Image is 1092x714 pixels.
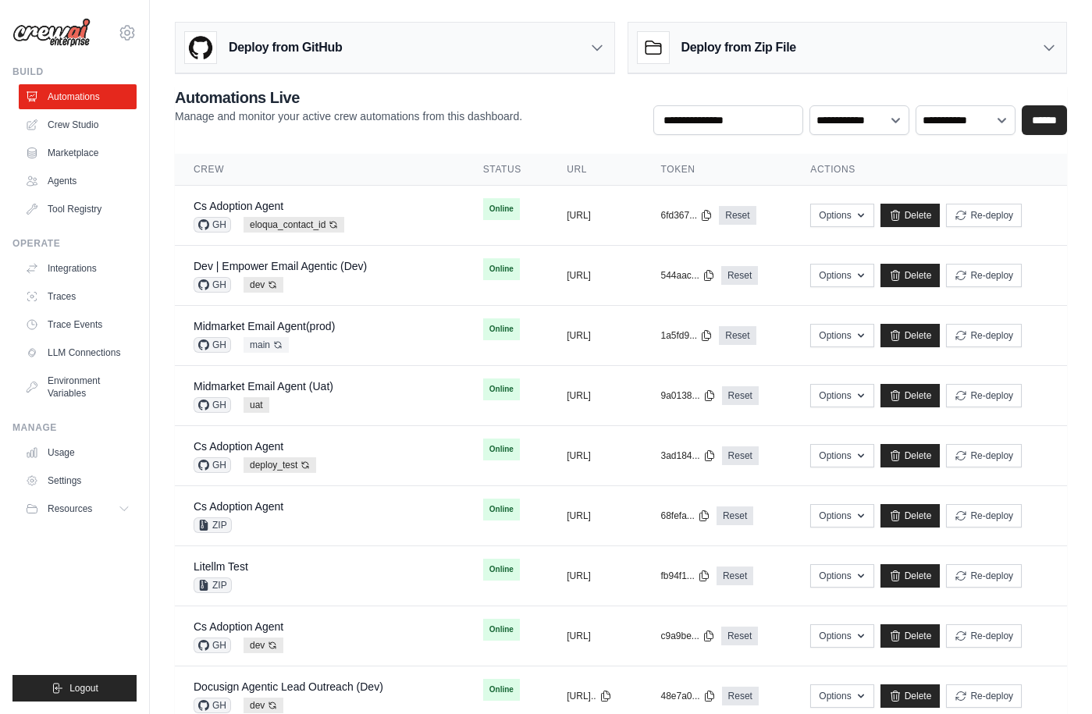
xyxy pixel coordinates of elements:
span: ZIP [194,577,232,593]
button: Re-deploy [946,204,1022,227]
a: Delete [880,504,941,528]
span: GH [194,277,231,293]
a: Reset [719,326,756,345]
a: Delete [880,264,941,287]
a: Cs Adoption Agent [194,200,283,212]
a: Delete [880,444,941,467]
a: LLM Connections [19,340,137,365]
a: Delete [880,684,941,708]
a: Midmarket Email Agent(prod) [194,320,335,332]
button: Re-deploy [946,264,1022,287]
span: Logout [69,682,98,694]
a: Delete [880,564,941,588]
a: Trace Events [19,312,137,337]
a: Cs Adoption Agent [194,440,283,453]
span: dev [244,698,283,713]
span: GH [194,698,231,713]
span: deploy_test [244,457,316,473]
a: Delete [880,384,941,407]
img: Logo [12,18,91,48]
a: Delete [880,624,941,648]
span: eloqua_contact_id [244,217,344,233]
span: Online [483,378,520,400]
a: Usage [19,440,137,465]
span: dev [244,277,283,293]
button: c9a9be... [661,630,715,642]
button: Options [810,384,873,407]
button: Re-deploy [946,684,1022,708]
span: GH [194,457,231,473]
button: Re-deploy [946,384,1022,407]
button: Re-deploy [946,624,1022,648]
span: Online [483,258,520,280]
a: Delete [880,324,941,347]
span: GH [194,638,231,653]
a: Reset [722,446,759,465]
a: Agents [19,169,137,194]
button: Re-deploy [946,564,1022,588]
span: dev [244,638,283,653]
a: Environment Variables [19,368,137,406]
th: Token [642,154,792,186]
button: 48e7a0... [661,690,716,702]
h3: Deploy from GitHub [229,38,342,57]
button: 3ad184... [661,449,716,462]
span: Online [483,439,520,460]
a: Dev | Empower Email Agentic (Dev) [194,260,367,272]
button: Logout [12,675,137,702]
div: Operate [12,237,137,250]
a: Reset [722,687,759,705]
span: Online [483,198,520,220]
a: Reset [721,627,758,645]
span: GH [194,397,231,413]
a: Traces [19,284,137,309]
span: Online [483,318,520,340]
div: Build [12,66,137,78]
a: Reset [717,506,753,525]
button: Re-deploy [946,324,1022,347]
a: Integrations [19,256,137,281]
span: uat [244,397,269,413]
span: ZIP [194,517,232,533]
button: Options [810,624,873,648]
th: URL [548,154,642,186]
h2: Automations Live [175,87,522,108]
a: Reset [719,206,756,225]
span: Online [483,559,520,581]
span: GH [194,217,231,233]
span: Online [483,499,520,520]
button: Options [810,504,873,528]
span: Resources [48,503,92,515]
button: Resources [19,496,137,521]
button: Options [810,264,873,287]
button: Re-deploy [946,504,1022,528]
button: Options [810,324,873,347]
span: main [244,337,289,353]
a: Delete [880,204,941,227]
a: Litellm Test [194,560,248,573]
th: Crew [175,154,464,186]
a: Reset [717,567,753,585]
div: Manage [12,421,137,434]
button: Options [810,204,873,227]
a: Automations [19,84,137,109]
h3: Deploy from Zip File [681,38,796,57]
button: Options [810,444,873,467]
button: Options [810,684,873,708]
a: Cs Adoption Agent [194,500,283,513]
button: Re-deploy [946,444,1022,467]
span: GH [194,337,231,353]
button: 9a0138... [661,389,716,402]
span: Online [483,679,520,701]
span: Online [483,619,520,641]
a: Tool Registry [19,197,137,222]
button: fb94f1... [661,570,710,582]
button: 1a5fd9... [661,329,713,342]
a: Crew Studio [19,112,137,137]
p: Manage and monitor your active crew automations from this dashboard. [175,108,522,124]
button: 68fefa... [661,510,710,522]
a: Cs Adoption Agent [194,620,283,633]
a: Midmarket Email Agent (Uat) [194,380,333,393]
th: Actions [791,154,1067,186]
button: 544aac... [661,269,715,282]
